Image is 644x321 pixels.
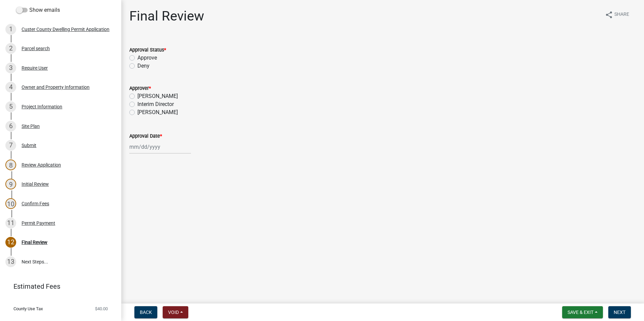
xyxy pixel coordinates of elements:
[137,100,174,108] label: Interim Director
[163,306,188,318] button: Void
[22,221,55,225] div: Permit Payment
[608,306,631,318] button: Next
[5,179,16,189] div: 9
[5,121,16,132] div: 6
[605,11,613,19] i: share
[129,86,151,91] label: Approver
[129,48,166,52] label: Approval Status
[22,27,109,32] div: Custer County Dwelling Permit Application
[129,140,191,154] input: mm/dd/yyyy
[129,134,162,139] label: Approval Date
[568,310,593,315] span: Save & Exit
[168,310,179,315] span: Void
[134,306,157,318] button: Back
[5,218,16,228] div: 11
[137,92,178,100] label: [PERSON_NAME]
[5,43,16,54] div: 2
[5,256,16,267] div: 13
[22,66,48,70] div: Require User
[5,237,16,248] div: 12
[22,104,62,109] div: Project Information
[5,24,16,35] div: 1
[5,82,16,93] div: 4
[137,62,150,70] label: Deny
[614,11,629,19] span: Share
[95,307,108,311] span: $40.00
[562,306,603,318] button: Save & Exit
[22,46,50,51] div: Parcel search
[5,280,110,293] a: Estimated Fees
[13,307,43,311] span: County Use Tax
[22,85,90,90] div: Owner and Property Information
[22,201,49,206] div: Confirm Fees
[22,143,36,148] div: Submit
[5,159,16,170] div: 8
[5,63,16,73] div: 3
[5,140,16,151] div: 7
[5,198,16,209] div: 10
[600,8,635,21] button: shareShare
[22,124,40,129] div: Site Plan
[5,101,16,112] div: 5
[140,310,152,315] span: Back
[22,182,49,186] div: Initial Review
[129,8,204,24] h1: Final Review
[22,163,61,167] div: Review Application
[137,108,178,116] label: [PERSON_NAME]
[16,6,60,14] label: Show emails
[22,240,47,245] div: Final Review
[137,54,157,62] label: Approve
[614,310,625,315] span: Next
